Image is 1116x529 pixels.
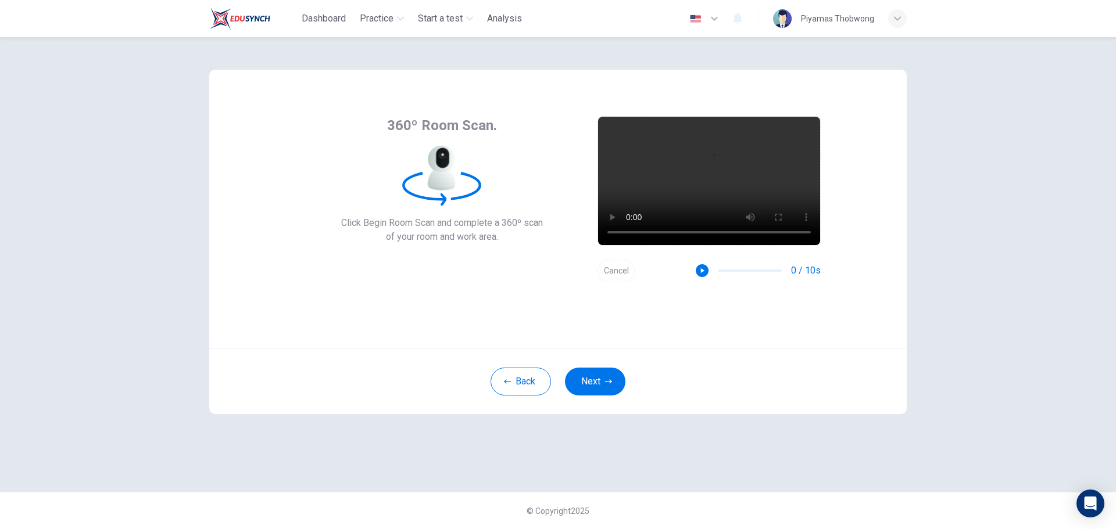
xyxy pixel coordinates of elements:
[387,116,497,135] span: 360º Room Scan.
[297,8,350,29] button: Dashboard
[341,230,543,244] span: of your room and work area.
[688,15,703,23] img: en
[1076,490,1104,517] div: Open Intercom Messenger
[209,7,297,30] a: Train Test logo
[773,9,792,28] img: Profile picture
[791,264,821,278] span: 0 / 10s
[360,12,394,26] span: Practice
[565,368,625,395] button: Next
[801,12,874,26] div: Piyamas Thobwong
[527,506,589,516] span: © Copyright 2025
[355,8,409,29] button: Practice
[418,12,463,26] span: Start a test
[209,7,270,30] img: Train Test logo
[482,8,527,29] button: Analysis
[413,8,478,29] button: Start a test
[487,12,522,26] span: Analysis
[302,12,346,26] span: Dashboard
[491,368,551,395] button: Back
[341,216,543,230] span: Click Begin Room Scan and complete a 360º scan
[598,260,635,282] button: Cancel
